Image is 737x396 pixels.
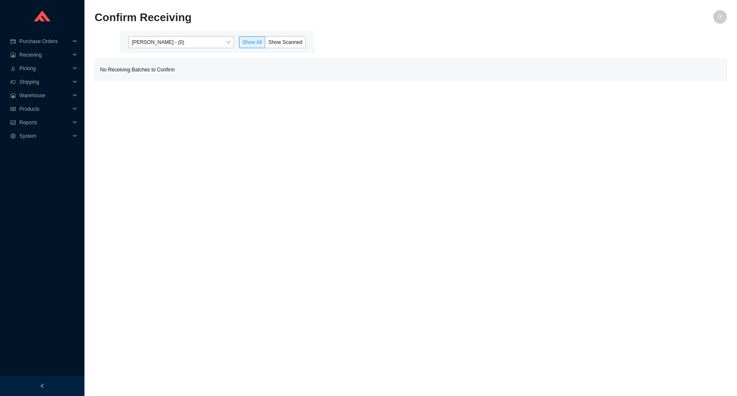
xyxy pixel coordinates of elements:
span: Products [19,102,70,116]
h2: Confirm Receiving [95,10,569,25]
span: Issac Yoselovsky - (0) [132,37,231,48]
div: No Receiving Batches to Confirm [95,59,726,81]
span: Warehouse [19,89,70,102]
span: setting [10,134,16,139]
span: Show All [242,39,262,45]
span: Show Scanned [268,39,302,45]
span: Shipping [19,75,70,89]
span: left [40,383,45,388]
span: System [19,129,70,143]
span: Receiving [19,48,70,62]
span: Reports [19,116,70,129]
span: IY [718,10,722,24]
span: Picking [19,62,70,75]
span: read [10,107,16,112]
span: Purchase Orders [19,35,70,48]
span: credit-card [10,39,16,44]
span: fund [10,120,16,125]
